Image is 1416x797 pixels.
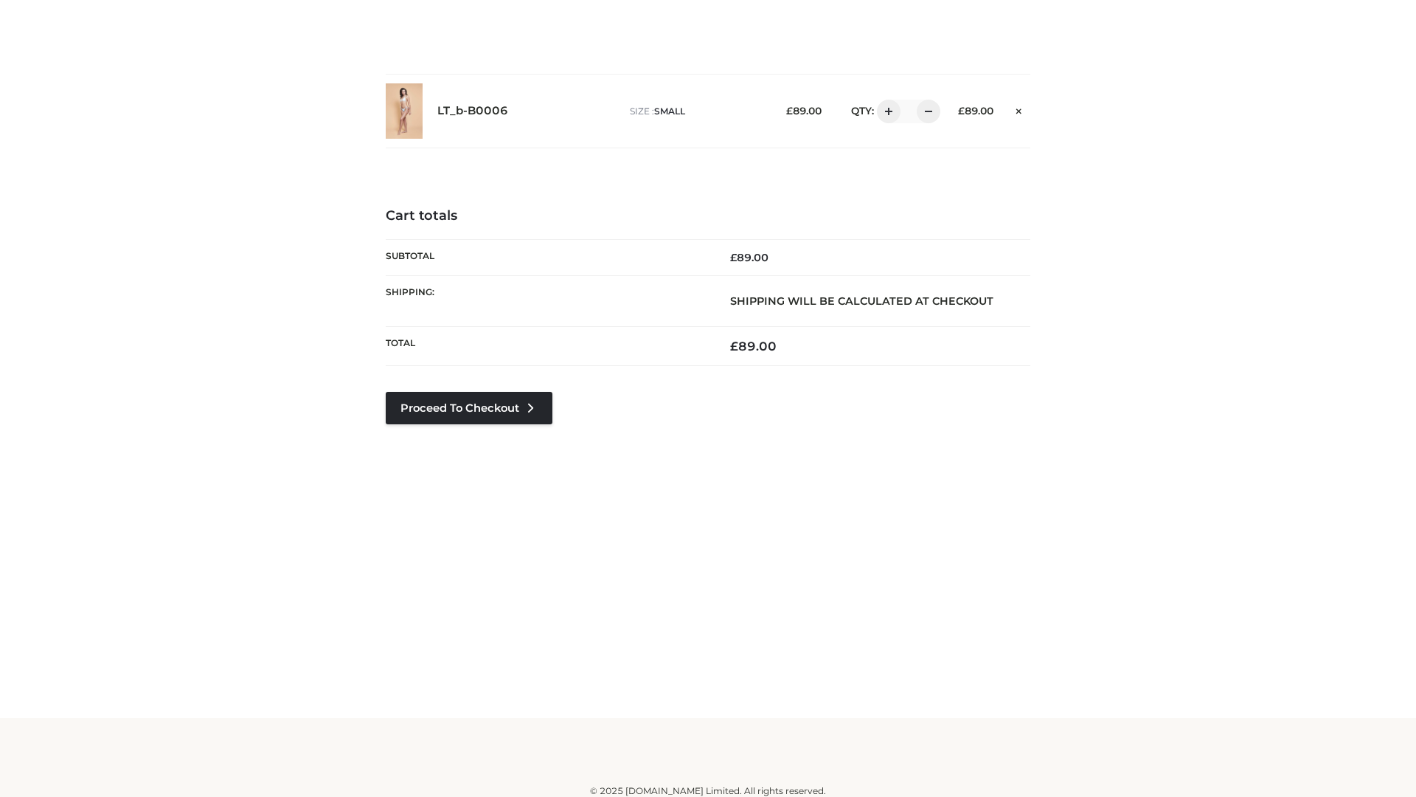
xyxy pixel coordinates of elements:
[730,339,738,353] span: £
[730,339,777,353] bdi: 89.00
[630,105,763,118] p: size :
[386,239,708,275] th: Subtotal
[730,251,737,264] span: £
[1008,100,1030,119] a: Remove this item
[437,104,508,118] a: LT_b-B0006
[386,275,708,326] th: Shipping:
[386,327,708,366] th: Total
[958,105,993,117] bdi: 89.00
[730,294,993,308] strong: Shipping will be calculated at checkout
[386,83,423,139] img: LT_b-B0006 - SMALL
[654,106,685,117] span: SMALL
[386,392,552,424] a: Proceed to Checkout
[958,105,965,117] span: £
[786,105,822,117] bdi: 89.00
[836,100,935,123] div: QTY:
[786,105,793,117] span: £
[730,251,768,264] bdi: 89.00
[386,208,1030,224] h4: Cart totals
